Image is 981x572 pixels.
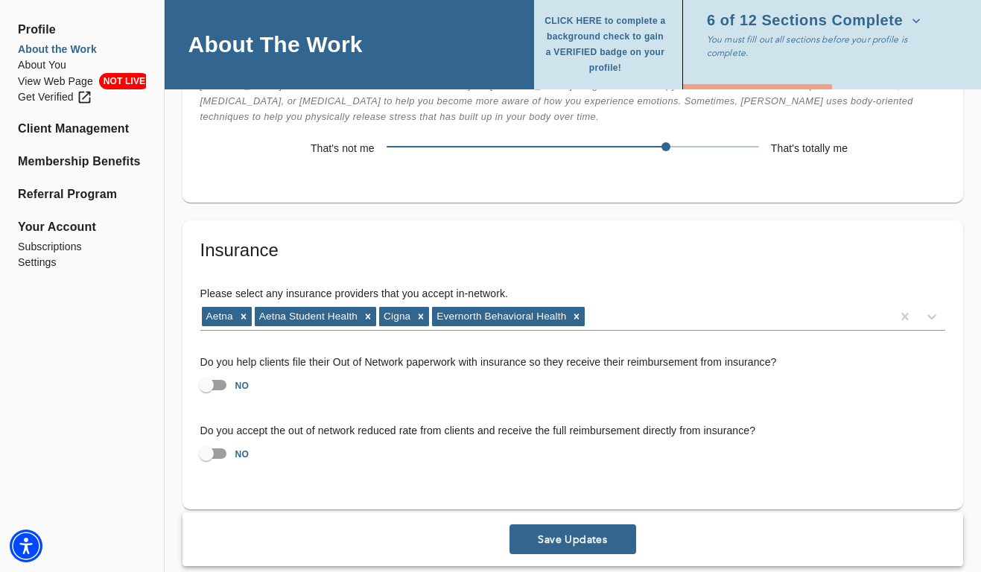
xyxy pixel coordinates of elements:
[10,530,42,562] div: Accessibility Menu
[18,218,146,236] span: Your Account
[200,238,945,262] h5: Insurance
[18,21,146,39] span: Profile
[200,141,375,157] h6: That's not me
[707,9,927,33] button: 6 of 12 Sections Complete
[202,307,235,326] div: Aetna
[771,141,945,157] h6: That's totally me
[200,355,945,371] h6: Do you help clients file their Out of Network paperwork with insurance so they receive their reim...
[18,120,146,138] a: Client Management
[235,381,250,391] strong: NO
[200,80,913,122] span: [PERSON_NAME] is creative and intuitive in the room with you. [PERSON_NAME] integrates talk thera...
[200,286,945,302] h6: Please select any insurance providers that you accept in-network.
[515,533,630,547] span: Save Updates
[18,89,92,105] div: Get Verified
[18,42,146,57] a: About the Work
[18,57,146,73] a: About You
[379,307,413,326] div: Cigna
[200,423,945,439] h6: Do you accept the out of network reduced rate from clients and receive the full reimbursement dir...
[18,185,146,203] a: Referral Program
[188,31,363,58] h4: About The Work
[235,449,250,460] strong: NO
[255,307,360,326] div: Aetna Student Health
[18,153,146,171] a: Membership Benefits
[543,13,667,76] span: CLICK HERE to complete a background check to gain a VERIFIED badge on your profile!
[18,89,146,105] a: Get Verified
[99,73,150,89] span: NOT LIVE
[18,255,146,270] a: Settings
[707,13,921,28] span: 6 of 12 Sections Complete
[432,307,568,326] div: Evernorth Behavioral Health
[543,9,673,80] button: CLICK HERE to complete a background check to gain a VERIFIED badge on your profile!
[18,73,146,89] li: View Web Page
[707,33,939,60] p: You must fill out all sections before your profile is complete.
[18,239,146,255] a: Subscriptions
[18,73,146,89] a: View Web PageNOT LIVE
[509,524,636,554] button: Save Updates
